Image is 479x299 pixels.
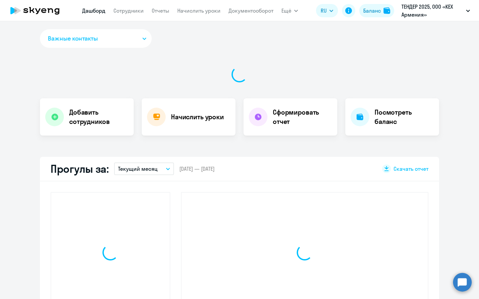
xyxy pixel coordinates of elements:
a: Документооборот [229,7,273,14]
h4: Сформировать отчет [273,108,332,126]
button: ТЕНДЕР 2025, ООО «КЕХ Армения» [398,3,473,19]
span: [DATE] — [DATE] [179,165,215,172]
button: Текущий месяц [114,162,174,175]
span: Скачать отчет [394,165,428,172]
p: Текущий месяц [118,165,158,173]
a: Начислить уроки [177,7,221,14]
h2: Прогулы за: [51,162,109,175]
button: Балансbalance [359,4,394,17]
h4: Посмотреть баланс [375,108,434,126]
h4: Начислить уроки [171,112,224,122]
span: RU [321,7,327,15]
a: Отчеты [152,7,169,14]
span: Ещё [281,7,291,15]
button: RU [316,4,338,17]
h4: Добавить сотрудников [69,108,128,126]
div: Баланс [363,7,381,15]
span: Важные контакты [48,34,98,43]
button: Важные контакты [40,29,152,48]
p: ТЕНДЕР 2025, ООО «КЕХ Армения» [401,3,463,19]
img: balance [384,7,390,14]
a: Сотрудники [113,7,144,14]
a: Дашборд [82,7,105,14]
button: Ещё [281,4,298,17]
